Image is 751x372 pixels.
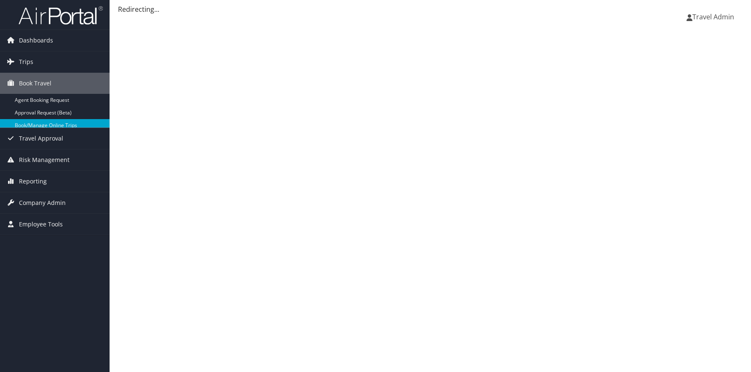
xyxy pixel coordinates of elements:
img: airportal-logo.png [19,5,103,25]
span: Travel Approval [19,128,63,149]
span: Reporting [19,171,47,192]
span: Trips [19,51,33,72]
span: Company Admin [19,192,66,213]
span: Risk Management [19,149,70,170]
span: Travel Admin [692,12,734,21]
div: Redirecting... [118,4,743,14]
span: Dashboards [19,30,53,51]
a: Travel Admin [687,4,743,29]
span: Book Travel [19,73,51,94]
span: Employee Tools [19,214,63,235]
